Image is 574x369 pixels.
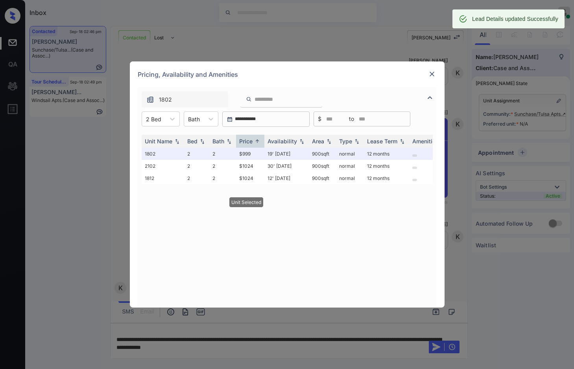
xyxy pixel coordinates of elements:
td: 2 [184,172,209,184]
img: sorting [298,139,306,144]
td: $1024 [236,160,264,172]
span: $ [318,115,321,123]
img: sorting [353,139,361,144]
img: close [428,70,436,78]
td: 900 sqft [309,148,336,160]
div: Amenities [412,138,439,145]
div: Type [339,138,352,145]
div: Lease Term [367,138,397,145]
span: to [349,115,354,123]
td: $1024 [236,172,264,184]
td: 1812 [142,172,184,184]
div: Price [239,138,253,145]
td: 2 [209,148,236,160]
div: Bed [187,138,197,145]
div: Area [312,138,324,145]
div: Unit Name [145,138,172,145]
td: 12 months [364,172,409,184]
div: Bath [212,138,224,145]
img: icon-zuma [425,93,435,102]
img: sorting [225,139,233,144]
td: 1802 [142,148,184,160]
td: 2 [184,160,209,172]
td: $999 [236,148,264,160]
td: 30' [DATE] [264,160,309,172]
td: normal [336,160,364,172]
img: sorting [253,138,261,144]
td: 900 sqft [309,160,336,172]
td: 12 months [364,160,409,172]
div: Pricing, Availability and Amenities [130,61,445,87]
img: icon-zuma [146,96,154,104]
img: sorting [173,139,181,144]
td: 2 [184,148,209,160]
td: 12' [DATE] [264,172,309,184]
img: icon-zuma [246,96,252,103]
td: 12 months [364,148,409,160]
img: sorting [198,139,206,144]
td: 2 [209,172,236,184]
div: Lead Details updated Successfully [472,12,558,26]
div: Availability [268,138,297,145]
td: 900 sqft [309,172,336,184]
td: 2 [209,160,236,172]
td: 19' [DATE] [264,148,309,160]
span: 1802 [159,95,172,104]
img: sorting [325,139,333,144]
img: sorting [398,139,406,144]
td: normal [336,172,364,184]
td: normal [336,148,364,160]
td: 2102 [142,160,184,172]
